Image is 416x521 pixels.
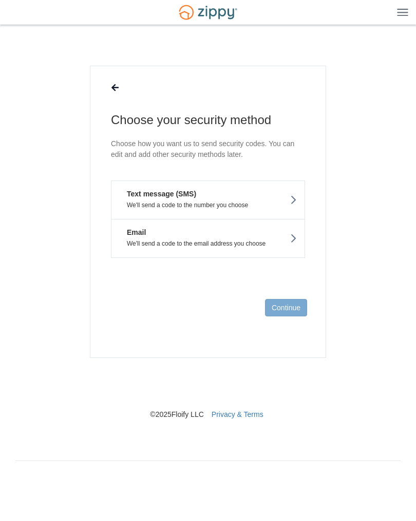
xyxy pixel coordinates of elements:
p: We'll send a code to the number you choose [119,202,297,209]
button: Continue [265,299,307,316]
nav: © 2025 Floify LLC [15,358,401,419]
img: Mobile Dropdown Menu [397,8,408,16]
em: Email [119,227,146,237]
img: Logo [173,1,243,25]
button: Text message (SMS)We'll send a code to the number you choose [111,181,305,219]
em: Text message (SMS) [119,189,196,199]
a: Privacy & Terms [212,410,263,418]
p: Choose how you want us to send security codes. You can edit and add other security methods later. [111,138,305,160]
h1: Choose your security method [111,112,305,128]
button: EmailWe'll send a code to the email address you choose [111,219,305,258]
p: We'll send a code to the email address you choose [119,240,297,247]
